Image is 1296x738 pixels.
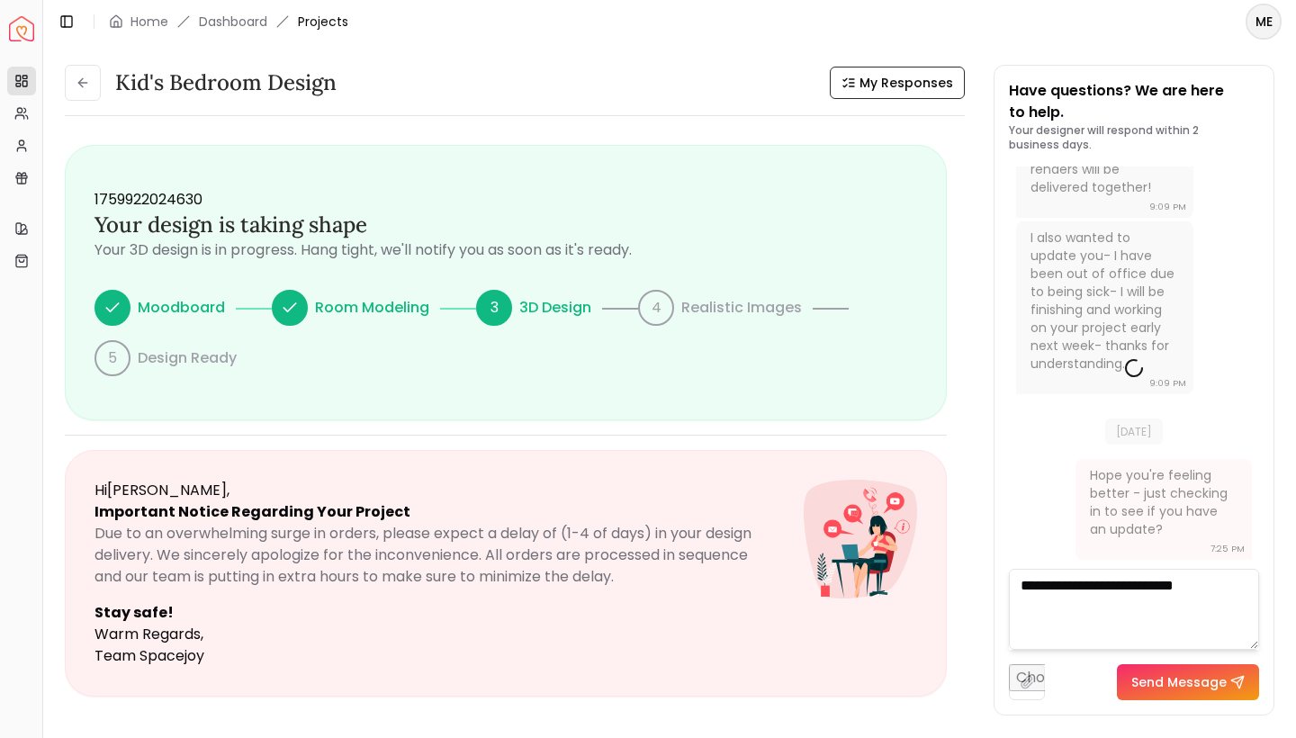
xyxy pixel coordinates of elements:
p: Moodboard [138,297,225,319]
nav: breadcrumb [109,13,348,31]
p: Realistic Images [681,297,802,319]
p: Warm Regards, Team Spacejoy [94,602,775,667]
img: sorry! design may be a delay of 1 to 4 days [804,480,917,598]
div: I also wanted to update you- I have been out of office due to being sick- I will be finishing and... [1030,229,1175,373]
div: 4 [638,290,674,326]
a: Dashboard [199,13,267,31]
span: [DATE] [1105,418,1163,445]
span: Projects [298,13,348,31]
a: Home [130,13,168,31]
div: 5 [94,340,130,376]
p: 3D Design [519,297,591,319]
strong: Important Notice Regarding Your Project [94,501,410,522]
div: 9:09 PM [1149,374,1186,392]
strong: Stay safe! [94,602,174,623]
img: Spacejoy Logo [9,16,34,41]
p: Design Ready [138,347,237,369]
a: Spacejoy [9,16,34,41]
p: Due to an overwhelming surge in orders, please expect a delay of (1-4 of days) in your design del... [94,523,775,588]
p: Your designer will respond within 2 business days. [1009,123,1259,152]
h3: Kid's Bedroom design [115,68,337,97]
div: 1759922024630 [94,189,917,211]
p: Room Modeling [315,297,429,319]
div: 9:09 PM [1149,198,1186,216]
div: 7:25 PM [1210,540,1245,558]
p: Your 3D design is in progress. Hang tight, we'll notify you as soon as it's ready. [94,239,917,261]
h3: Your design is taking shape [94,211,917,239]
p: Have questions? We are here to help. [1009,80,1259,123]
button: My Responses [830,67,965,99]
div: Hope you're feeling better - just checking in to see if you have an update? [1090,466,1235,538]
div: 3 [476,290,512,326]
p: Hi [PERSON_NAME] , [94,480,775,501]
button: Send Message [1117,664,1259,700]
span: ME [1247,5,1280,38]
button: ME [1246,4,1282,40]
span: My Responses [859,74,953,92]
